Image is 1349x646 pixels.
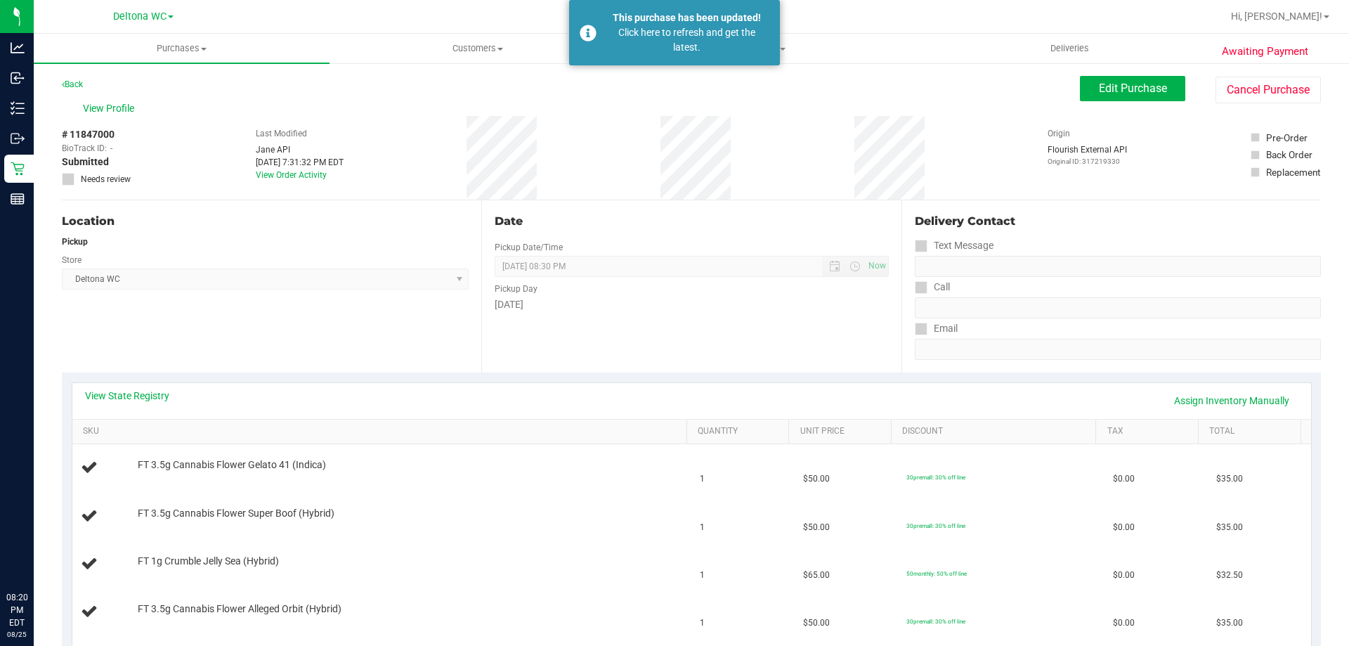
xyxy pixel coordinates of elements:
[256,127,307,140] label: Last Modified
[906,474,965,481] span: 30premall: 30% off line
[62,142,107,155] span: BioTrack ID:
[698,426,783,437] a: Quantity
[1113,569,1135,582] span: $0.00
[1048,143,1127,167] div: Flourish External API
[803,569,830,582] span: $65.00
[495,213,888,230] div: Date
[915,297,1321,318] input: Format: (999) 999-9999
[11,192,25,206] inline-svg: Reports
[62,155,109,169] span: Submitted
[256,170,327,180] a: View Order Activity
[604,25,769,55] div: Click here to refresh and get the latest.
[81,173,131,186] span: Needs review
[1216,616,1243,630] span: $35.00
[1107,426,1193,437] a: Tax
[138,555,279,568] span: FT 1g Crumble Jelly Sea (Hybrid)
[700,616,705,630] span: 1
[803,616,830,630] span: $50.00
[800,426,886,437] a: Unit Price
[1113,616,1135,630] span: $0.00
[1099,82,1167,95] span: Edit Purchase
[700,472,705,486] span: 1
[34,42,330,55] span: Purchases
[138,602,341,616] span: FT 3.5g Cannabis Flower Alleged Orbit (Hybrid)
[34,34,330,63] a: Purchases
[14,534,56,576] iframe: Resource center
[1266,131,1308,145] div: Pre-Order
[6,591,27,629] p: 08:20 PM EDT
[915,213,1321,230] div: Delivery Contact
[11,131,25,146] inline-svg: Outbound
[803,521,830,534] span: $50.00
[1113,521,1135,534] span: $0.00
[83,101,139,116] span: View Profile
[138,507,334,520] span: FT 3.5g Cannabis Flower Super Boof (Hybrid)
[1266,148,1312,162] div: Back Order
[700,569,705,582] span: 1
[922,34,1218,63] a: Deliveries
[1231,11,1322,22] span: Hi, [PERSON_NAME]!
[1209,426,1295,437] a: Total
[1216,569,1243,582] span: $32.50
[915,318,958,339] label: Email
[11,41,25,55] inline-svg: Analytics
[62,213,469,230] div: Location
[83,426,681,437] a: SKU
[1048,127,1070,140] label: Origin
[495,297,888,312] div: [DATE]
[1113,472,1135,486] span: $0.00
[906,570,967,577] span: 50monthly: 50% off line
[85,389,169,403] a: View State Registry
[1165,389,1298,413] a: Assign Inventory Manually
[803,472,830,486] span: $50.00
[138,458,326,472] span: FT 3.5g Cannabis Flower Gelato 41 (Indica)
[915,256,1321,277] input: Format: (999) 999-9999
[1080,76,1185,101] button: Edit Purchase
[330,42,625,55] span: Customers
[1216,472,1243,486] span: $35.00
[906,618,965,625] span: 30premall: 30% off line
[256,156,344,169] div: [DATE] 7:31:32 PM EDT
[62,237,88,247] strong: Pickup
[495,283,537,295] label: Pickup Day
[1216,77,1321,103] button: Cancel Purchase
[11,101,25,115] inline-svg: Inventory
[915,235,993,256] label: Text Message
[330,34,625,63] a: Customers
[110,142,112,155] span: -
[1031,42,1108,55] span: Deliveries
[1216,521,1243,534] span: $35.00
[604,11,769,25] div: This purchase has been updated!
[6,629,27,640] p: 08/25
[915,277,950,297] label: Call
[902,426,1090,437] a: Discount
[113,11,167,22] span: Deltona WC
[1222,44,1308,60] span: Awaiting Payment
[1266,165,1320,179] div: Replacement
[1048,156,1127,167] p: Original ID: 317219330
[62,79,83,89] a: Back
[62,127,115,142] span: # 11847000
[906,522,965,529] span: 30premall: 30% off line
[256,143,344,156] div: Jane API
[495,241,563,254] label: Pickup Date/Time
[11,162,25,176] inline-svg: Retail
[62,254,82,266] label: Store
[11,71,25,85] inline-svg: Inbound
[700,521,705,534] span: 1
